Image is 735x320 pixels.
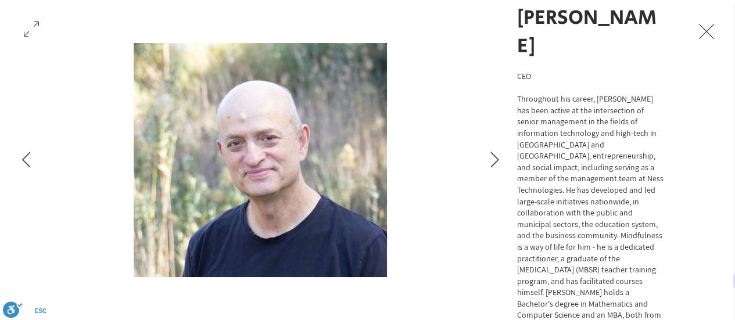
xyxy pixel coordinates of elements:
[517,3,666,60] h1: [PERSON_NAME]
[480,146,509,175] button: Next Item
[695,17,718,43] button: Exit expand mode
[12,146,41,175] button: Previous Item
[20,15,42,41] button: Open in fullscreen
